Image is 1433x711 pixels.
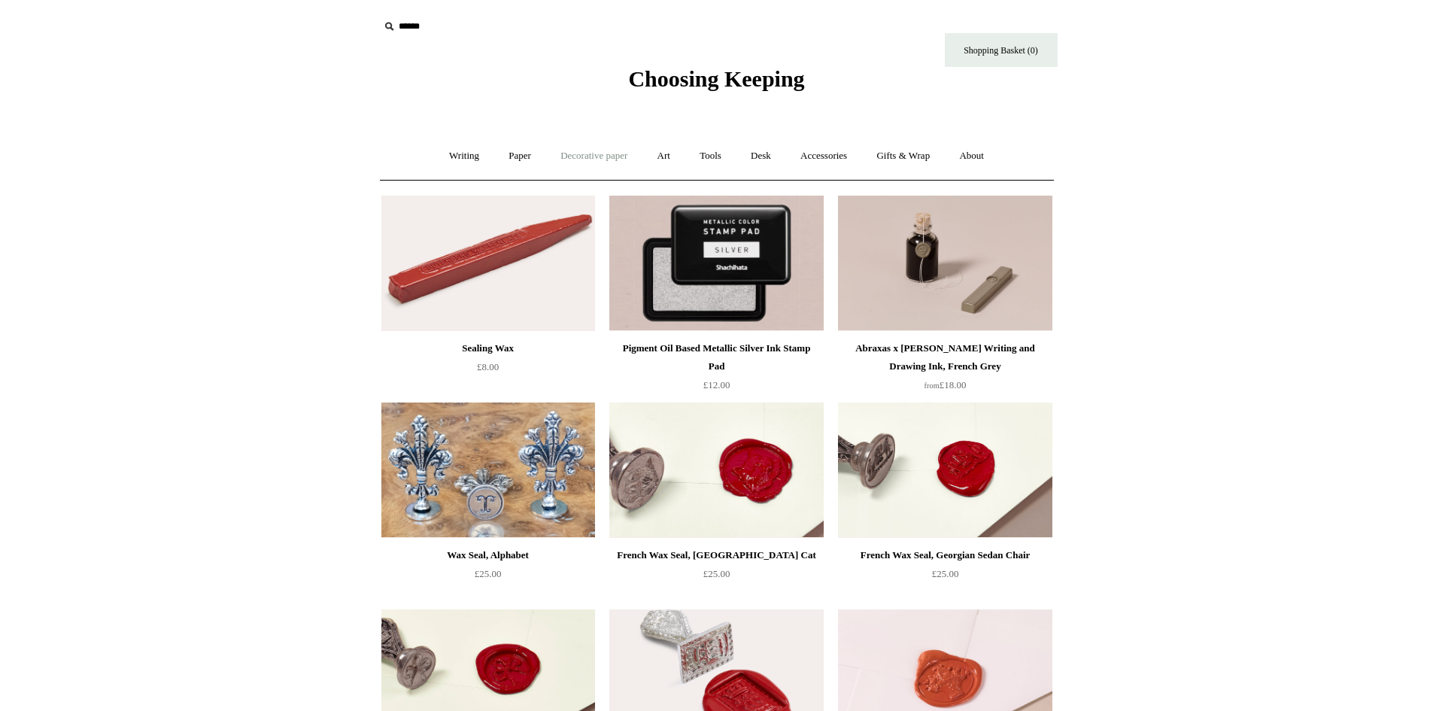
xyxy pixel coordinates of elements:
a: Pigment Oil Based Metallic Silver Ink Stamp Pad Pigment Oil Based Metallic Silver Ink Stamp Pad [609,196,823,331]
a: Choosing Keeping [628,78,804,89]
div: Pigment Oil Based Metallic Silver Ink Stamp Pad [613,339,819,375]
a: Sealing Wax Sealing Wax [381,196,595,331]
a: Abraxas x [PERSON_NAME] Writing and Drawing Ink, French Grey from£18.00 [838,339,1052,401]
div: Wax Seal, Alphabet [385,546,591,564]
a: Desk [737,136,785,176]
a: Shopping Basket (0) [945,33,1058,67]
a: Pigment Oil Based Metallic Silver Ink Stamp Pad £12.00 [609,339,823,401]
img: French Wax Seal, Georgian Sedan Chair [838,403,1052,538]
a: Art [644,136,684,176]
a: French Wax Seal, Georgian Sedan Chair £25.00 [838,546,1052,608]
span: Choosing Keeping [628,66,804,91]
span: £25.00 [703,568,730,579]
div: French Wax Seal, [GEOGRAPHIC_DATA] Cat [613,546,819,564]
img: Sealing Wax [381,196,595,331]
a: Tools [686,136,735,176]
a: French Wax Seal, Georgian Sedan Chair French Wax Seal, Georgian Sedan Chair [838,403,1052,538]
a: Sealing Wax £8.00 [381,339,595,401]
span: £8.00 [477,361,499,372]
a: Accessories [787,136,861,176]
span: £25.00 [932,568,959,579]
span: from [924,381,940,390]
div: Abraxas x [PERSON_NAME] Writing and Drawing Ink, French Grey [842,339,1048,375]
a: French Wax Seal, Cheshire Cat French Wax Seal, Cheshire Cat [609,403,823,538]
a: Decorative paper [547,136,641,176]
a: Abraxas x Steve Harrison Writing and Drawing Ink, French Grey Abraxas x Steve Harrison Writing an... [838,196,1052,331]
a: Wax Seal, Alphabet Wax Seal, Alphabet [381,403,595,538]
a: Wax Seal, Alphabet £25.00 [381,546,595,608]
a: French Wax Seal, [GEOGRAPHIC_DATA] Cat £25.00 [609,546,823,608]
span: £18.00 [924,379,967,390]
img: Wax Seal, Alphabet [381,403,595,538]
a: Paper [495,136,545,176]
span: £25.00 [475,568,502,579]
div: Sealing Wax [385,339,591,357]
img: French Wax Seal, Cheshire Cat [609,403,823,538]
img: Pigment Oil Based Metallic Silver Ink Stamp Pad [609,196,823,331]
a: Gifts & Wrap [863,136,943,176]
a: About [946,136,997,176]
img: Abraxas x Steve Harrison Writing and Drawing Ink, French Grey [838,196,1052,331]
span: £12.00 [703,379,730,390]
a: Writing [436,136,493,176]
div: French Wax Seal, Georgian Sedan Chair [842,546,1048,564]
